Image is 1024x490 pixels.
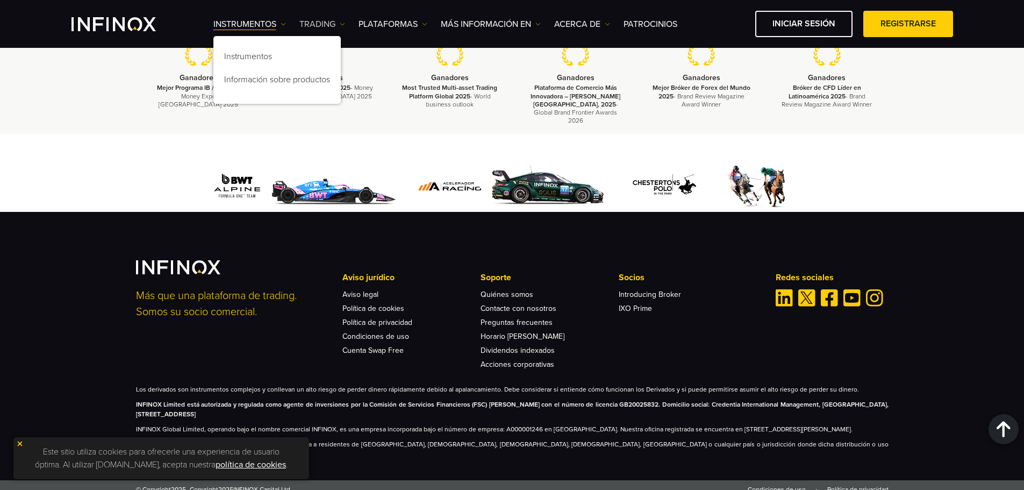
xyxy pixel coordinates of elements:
a: TRADING [299,18,345,31]
strong: Bróker de CFD Líder en Latinoamérica 2025 [789,84,861,100]
strong: INFINOX Limited está autorizada y regulada como agente de inversiones por la Comisión de Servicio... [136,401,889,418]
p: Soporte [481,271,619,284]
p: Redes sociales [776,271,889,284]
p: Este sitio utiliza cookies para ofrecerle una experiencia de usuario óptima. Al utilizar [DOMAIN_... [19,443,304,474]
a: Dividendos indexados [481,346,555,355]
a: Facebook [821,289,838,307]
p: Los derivados son instrumentos complejos y conllevan un alto riesgo de perder dinero rápidamente ... [136,385,889,394]
a: Condiciones de uso [342,332,409,341]
a: Instrumentos [213,18,286,31]
a: Política de cookies [342,304,404,313]
p: INFINOX Global Limited, operando bajo el nombre comercial INFINOX, es una empresa incorporada baj... [136,424,889,434]
strong: Mejor Programa IB / Afiliado [157,84,238,91]
p: Las informaciones en este sitio de internet no están dirigida a residentes de [GEOGRAPHIC_DATA], ... [136,439,889,459]
p: Socios [619,271,757,284]
a: IXO Prime [619,304,652,313]
p: - Money Expo [GEOGRAPHIC_DATA] 2025 [149,84,248,109]
p: - World business outlook [400,84,499,109]
strong: Mejor Bróker de Forex del Mundo 2025 [653,84,750,100]
strong: Ganadores [808,73,846,82]
a: Instrumentos [213,47,341,70]
a: Introducing Broker [619,290,681,299]
img: yellow close icon [16,440,24,448]
p: - Brand Review Magazine Award Winner [652,84,751,109]
a: Instagram [866,289,883,307]
a: Más información en [441,18,541,31]
a: PLATAFORMAS [359,18,427,31]
a: Youtube [843,289,861,307]
a: Acciones corporativas [481,360,554,369]
a: Contacte con nosotros [481,304,556,313]
strong: Ganadores [431,73,469,82]
p: - Global Brand Frontier Awards 2026 [526,84,625,125]
strong: Ganadores [683,73,720,82]
strong: Ganadores [557,73,595,82]
a: Patrocinios [624,18,677,31]
p: Aviso jurídico [342,271,481,284]
a: Cuenta Swap Free [342,346,404,355]
a: ACERCA DE [554,18,610,31]
strong: Most Trusted Multi-asset Trading Platform Global 2025 [402,84,497,100]
a: Twitter [798,289,815,307]
a: Registrarse [863,11,953,37]
strong: Ganadores [180,73,217,82]
a: Preguntas frecuentes [481,318,553,327]
a: INFINOX Logo [71,17,181,31]
strong: Plataforma de Comercio Más Innovadora – [PERSON_NAME][GEOGRAPHIC_DATA], 2025 [531,84,620,108]
a: Linkedin [776,289,793,307]
a: Aviso legal [342,290,378,299]
a: Quiénes somos [481,290,533,299]
a: Política de privacidad [342,318,412,327]
a: Información sobre productos [213,70,341,93]
a: Iniciar sesión [755,11,853,37]
p: Más que una plataforma de trading. Somos su socio comercial. [136,288,324,320]
a: Horario [PERSON_NAME] [481,332,564,341]
a: política de cookies [216,459,286,470]
p: - Brand Review Magazine Award Winner [777,84,876,109]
